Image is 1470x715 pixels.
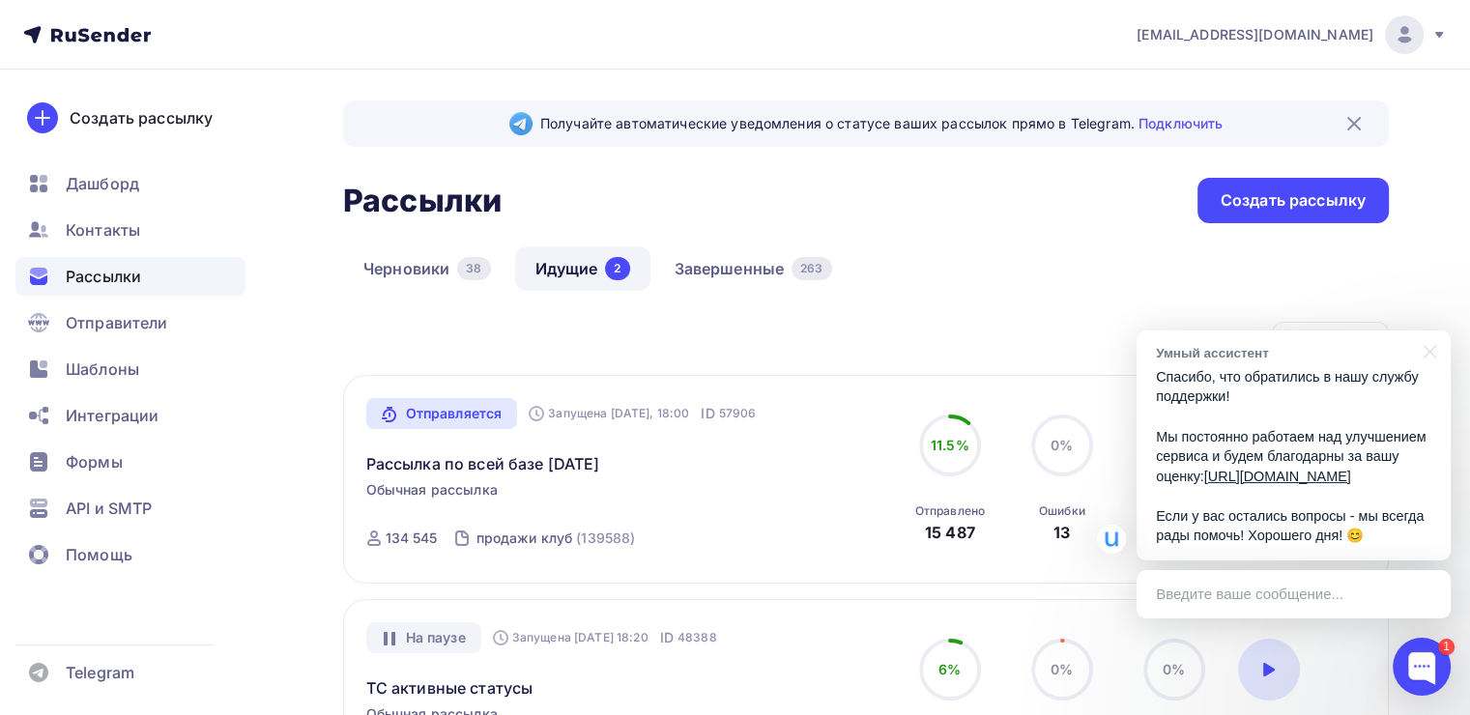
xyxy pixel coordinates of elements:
[66,450,123,473] span: Формы
[474,523,637,554] a: продажи клуб (139588)
[1272,322,1389,359] button: Все
[15,443,245,481] a: Формы
[366,622,481,653] div: На паузе
[1137,25,1373,44] span: [EMAIL_ADDRESS][DOMAIN_NAME]
[1051,437,1073,453] span: 0%
[66,357,139,381] span: Шаблоны
[515,246,650,291] a: Идущие2
[660,628,674,647] span: ID
[1051,661,1073,677] span: 0%
[366,398,518,429] a: Отправляется
[719,404,757,423] span: 57906
[1315,329,1342,353] div: Все
[654,246,852,291] a: Завершенные263
[1039,503,1085,519] div: Ошибки
[931,437,969,453] span: 11.5%
[366,676,533,700] a: ТС активные статусы
[66,218,140,242] span: Контакты
[343,246,511,291] a: Черновики38
[15,164,245,203] a: Дашборд
[1156,344,1412,362] div: Умный ассистент
[925,521,975,544] div: 15 487
[677,628,717,647] span: 48388
[66,311,168,334] span: Отправители
[66,404,159,427] span: Интеграции
[605,257,629,280] div: 2
[366,452,600,475] a: Рассылка по всей базе [DATE]
[15,211,245,249] a: Контакты
[1097,525,1126,554] img: Умный ассистент
[66,661,134,684] span: Telegram
[701,404,714,423] span: ID
[386,529,438,548] div: 134 545
[15,350,245,388] a: Шаблоны
[1139,115,1223,131] a: Подключить
[493,630,649,645] div: Запущена [DATE] 18:20
[476,529,572,548] div: продажи клуб
[66,172,139,195] span: Дашборд
[1163,661,1185,677] span: 0%
[366,480,498,500] span: Обычная рассылка
[1156,367,1431,546] p: Спасибо, что обратились в нашу службу поддержки! Мы постоянно работаем над улучшением сервиса и б...
[15,303,245,342] a: Отправители
[540,114,1223,133] span: Получайте автоматические уведомления о статусе ваших рассылок прямо в Telegram.
[343,182,502,220] h2: Рассылки
[792,257,831,280] div: 263
[15,257,245,296] a: Рассылки
[576,529,635,548] div: (139588)
[1137,570,1451,618] div: Введите ваше сообщение...
[66,497,152,520] span: API и SMTP
[938,661,961,677] span: 6%
[1204,469,1351,484] a: [URL][DOMAIN_NAME]
[70,106,213,129] div: Создать рассылку
[66,265,141,288] span: Рассылки
[1053,521,1070,544] div: 13
[529,406,689,421] div: Запущена [DATE], 18:00
[1438,639,1455,655] div: 1
[915,503,985,519] div: Отправлено
[1137,15,1447,54] a: [EMAIL_ADDRESS][DOMAIN_NAME]
[1221,189,1366,212] div: Создать рассылку
[66,543,132,566] span: Помощь
[509,112,533,135] img: Telegram
[457,257,490,280] div: 38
